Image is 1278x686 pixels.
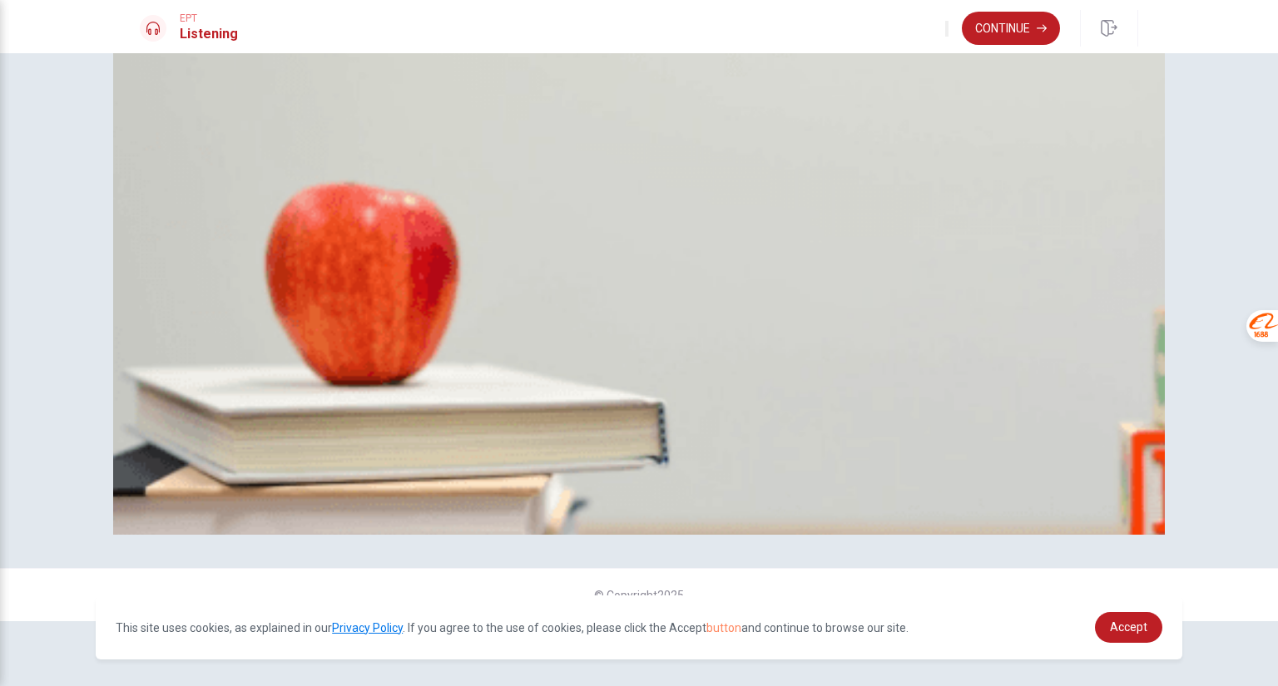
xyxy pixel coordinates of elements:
span: © Copyright 2025 [594,589,684,602]
span: This site uses cookies, as explained in our . If you agree to the use of cookies, please click th... [116,621,909,634]
span: EPT [180,12,238,24]
span: Accept [1110,620,1147,634]
a: Privacy Policy [332,621,403,634]
button: Continue [962,12,1060,45]
xt-mark: button [706,621,741,634]
img: At a Bookstore [113,22,1165,535]
a: dismiss cookie message [1095,612,1162,643]
div: cookieconsent [96,595,1182,659]
h1: Listening [180,24,238,44]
